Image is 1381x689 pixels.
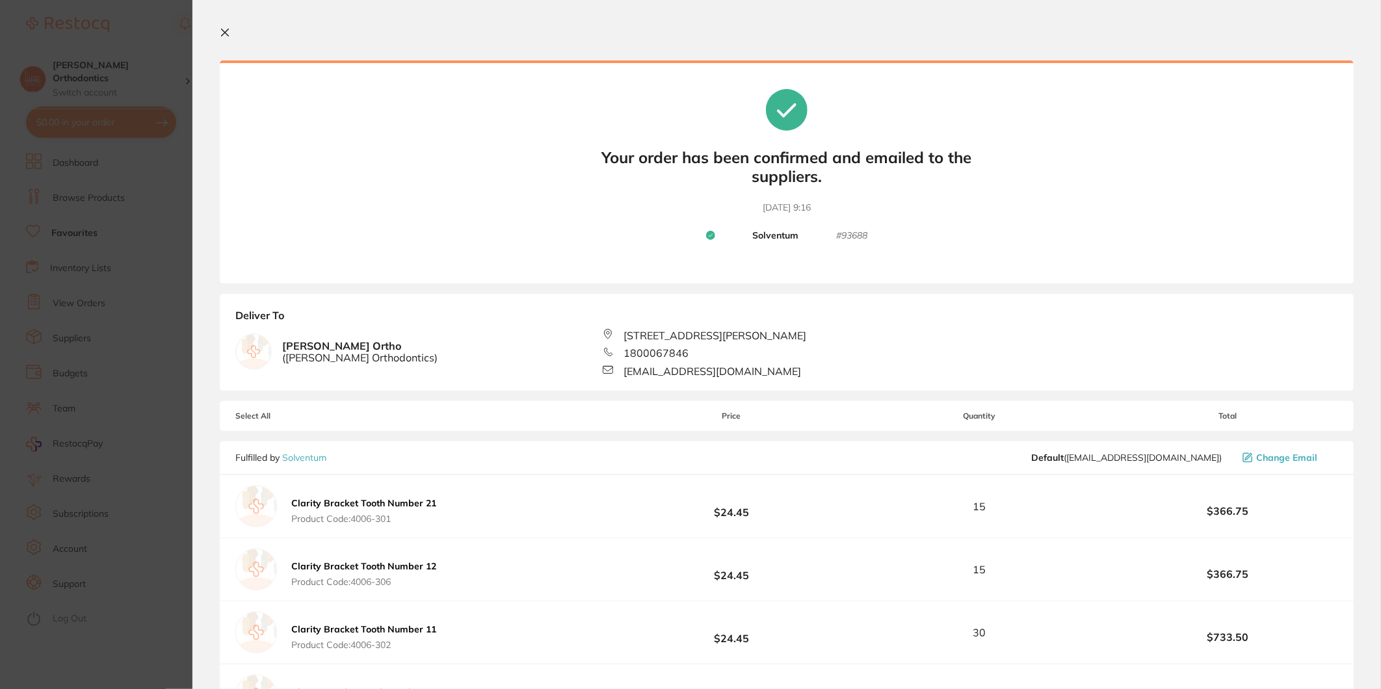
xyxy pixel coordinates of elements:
[236,334,271,369] img: empty.jpg
[1031,452,1064,463] b: Default
[1031,452,1222,463] span: orthoanz1@solventum.com
[282,452,326,463] a: Solventum
[42,58,245,122] div: 🌱Get 20% off all RePractice products on Restocq until [DATE]. Simply head to Browse Products and ...
[235,309,1338,329] b: Deliver To
[973,627,986,638] span: 30
[42,39,245,52] div: Choose a greener path in healthcare!
[622,558,842,582] b: $24.45
[1118,411,1338,421] span: Total
[1239,452,1338,463] button: Change Email
[287,497,440,525] button: Clarity Bracket Tooth Number 21 Product Code:4006-301
[622,621,842,645] b: $24.45
[282,352,438,363] span: ( [PERSON_NAME] Orthodontics )
[235,612,277,653] img: empty.jpg
[235,486,277,527] img: empty.jpg
[291,513,436,524] span: Product Code: 4006-301
[1118,631,1338,643] b: $733.50
[291,560,436,572] b: Clarity Bracket Tooth Number 12
[973,500,986,512] span: 15
[42,220,245,232] p: Message from Restocq, sent 1d ago
[836,230,867,242] small: # 93688
[235,411,365,421] span: Select All
[624,347,689,359] span: 1800067846
[291,497,436,509] b: Clarity Bracket Tooth Number 21
[287,623,440,651] button: Clarity Bracket Tooth Number 11 Product Code:4006-302
[624,365,801,377] span: [EMAIL_ADDRESS][DOMAIN_NAME]
[235,452,326,463] p: Fulfilled by
[624,330,806,341] span: [STREET_ADDRESS][PERSON_NAME]
[753,230,799,242] b: Solventum
[282,340,438,364] b: [PERSON_NAME] Ortho
[15,23,36,44] img: Profile image for Restocq
[291,640,436,650] span: Product Code: 4006-302
[1118,568,1338,580] b: $366.75
[1256,452,1317,463] span: Change Email
[287,560,440,588] button: Clarity Bracket Tooth Number 12 Product Code:4006-306
[973,564,986,575] span: 15
[291,577,436,587] span: Product Code: 4006-306
[842,411,1118,421] span: Quantity
[42,20,245,33] div: Hi [PERSON_NAME],
[291,623,436,635] b: Clarity Bracket Tooth Number 11
[5,12,255,240] div: message notification from Restocq, 1d ago. Hi Harris, Choose a greener path in healthcare! 🌱Get 2...
[235,549,277,590] img: empty.jpg
[622,411,842,421] span: Price
[622,495,842,519] b: $24.45
[42,20,245,215] div: Message content
[1118,505,1338,517] b: $366.75
[592,148,982,186] b: Your order has been confirmed and emailed to the suppliers.
[42,97,239,121] i: Discount will be applied on the supplier’s end.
